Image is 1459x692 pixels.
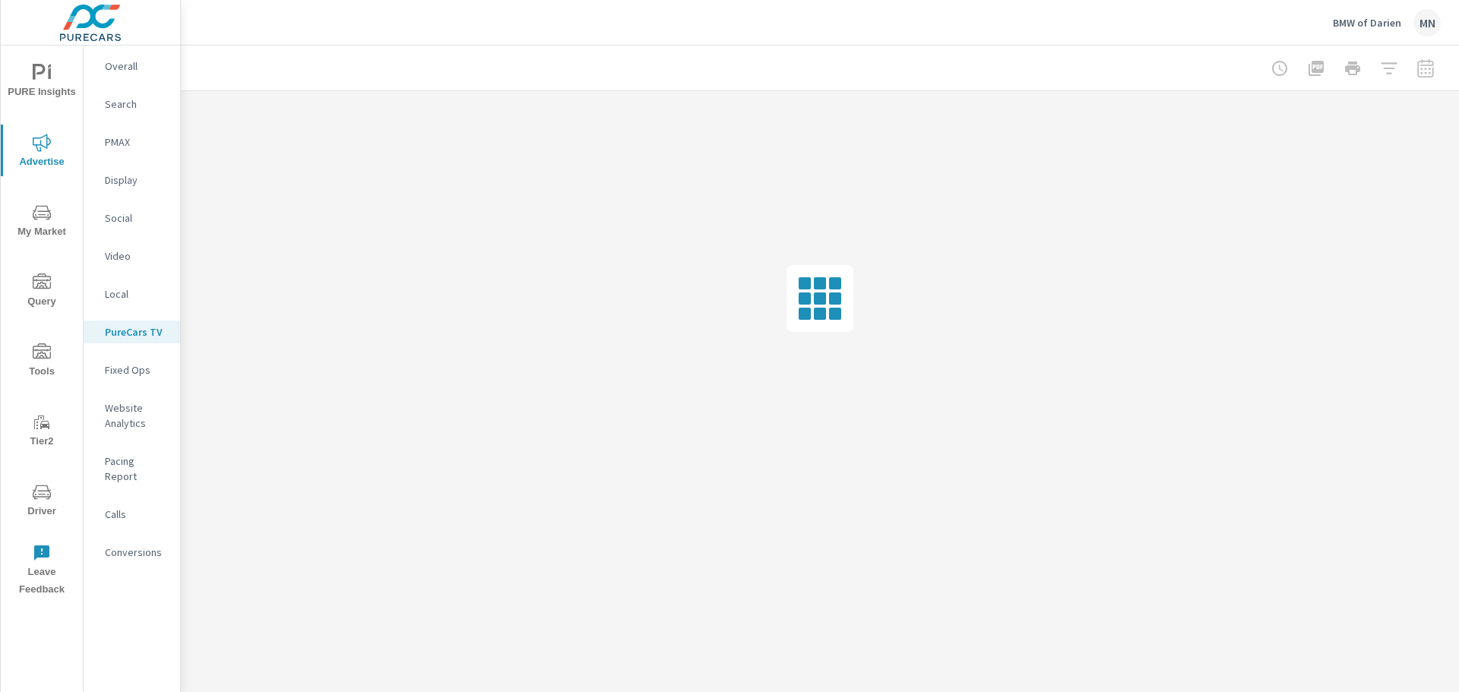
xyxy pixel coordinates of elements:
span: Query [5,273,78,311]
div: Social [84,207,180,229]
span: Tier2 [5,413,78,450]
span: Tools [5,343,78,381]
span: Advertise [5,134,78,171]
div: Fixed Ops [84,359,180,381]
p: Video [105,248,168,264]
div: nav menu [1,46,83,605]
p: PureCars TV [105,324,168,340]
div: Overall [84,55,180,77]
div: Pacing Report [84,450,180,488]
p: Local [105,286,168,302]
div: Search [84,93,180,115]
span: Leave Feedback [5,544,78,599]
p: Website Analytics [105,400,168,431]
p: Fixed Ops [105,362,168,378]
p: Display [105,172,168,188]
div: PureCars TV [84,321,180,343]
p: Social [105,210,168,226]
p: BMW of Darien [1333,16,1401,30]
p: Overall [105,58,168,74]
span: PURE Insights [5,64,78,101]
div: Local [84,283,180,305]
div: Website Analytics [84,397,180,434]
span: My Market [5,204,78,241]
p: Pacing Report [105,453,168,484]
div: Conversions [84,541,180,564]
div: PMAX [84,131,180,153]
p: Search [105,96,168,112]
p: Calls [105,507,168,522]
span: Driver [5,483,78,520]
div: Video [84,245,180,267]
p: PMAX [105,134,168,150]
div: Calls [84,503,180,526]
p: Conversions [105,545,168,560]
div: MN [1413,9,1441,36]
div: Display [84,169,180,191]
